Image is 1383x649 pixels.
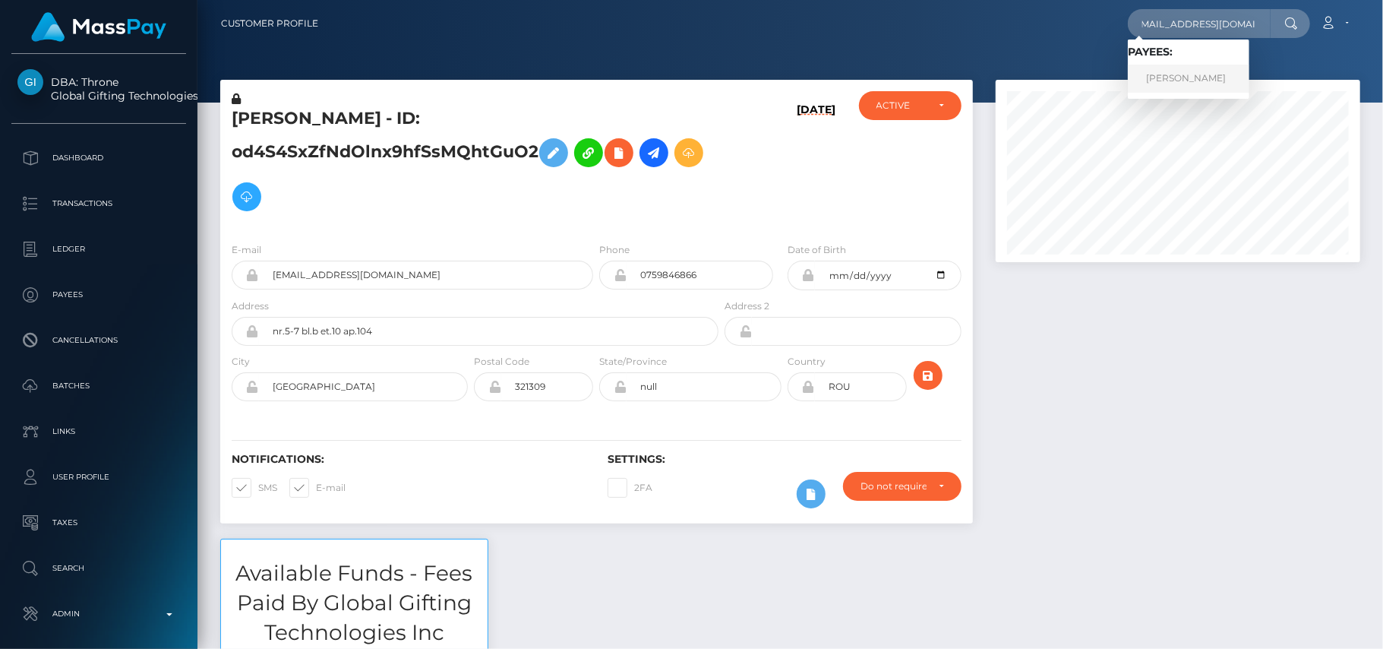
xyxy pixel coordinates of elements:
label: Address 2 [725,299,769,313]
a: Dashboard [11,139,186,177]
img: Global Gifting Technologies Inc [17,69,43,95]
a: Payees [11,276,186,314]
label: 2FA [608,478,652,498]
p: Search [17,557,180,580]
h6: [DATE] [797,103,836,224]
div: ACTIVE [876,100,927,112]
p: Links [17,420,180,443]
span: DBA: Throne Global Gifting Technologies Inc [11,75,186,103]
h6: Notifications: [232,453,585,466]
label: State/Province [599,355,667,369]
button: ACTIVE [859,91,961,120]
button: Do not require [843,472,961,501]
h6: Payees: [1128,46,1249,59]
a: User Profile [11,458,186,496]
p: Transactions [17,192,180,215]
a: Search [11,549,186,587]
input: Search... [1128,9,1271,38]
p: Taxes [17,511,180,534]
label: Date of Birth [788,243,846,257]
a: Initiate Payout [639,138,668,167]
a: Links [11,413,186,451]
a: Cancellations [11,321,186,359]
label: E-mail [232,243,261,257]
p: Dashboard [17,147,180,169]
a: [PERSON_NAME] [1128,65,1249,93]
a: Taxes [11,504,186,542]
label: City [232,355,250,369]
label: Country [788,355,826,369]
h5: [PERSON_NAME] - ID: od4S4SxZfNdOlnx9hfSsMQhtGuO2 [232,107,710,219]
label: Postal Code [474,355,529,369]
a: Admin [11,595,186,633]
a: Batches [11,367,186,405]
a: Customer Profile [221,8,318,40]
div: Do not require [860,480,927,492]
p: Ledger [17,238,180,261]
h6: Settings: [608,453,961,466]
p: Admin [17,603,180,625]
h3: Available Funds - Fees Paid By Global Gifting Technologies Inc [221,559,488,648]
p: Cancellations [17,329,180,352]
a: Ledger [11,230,186,268]
p: Payees [17,283,180,306]
p: User Profile [17,466,180,489]
img: MassPay Logo [31,12,166,42]
label: Phone [599,243,630,257]
label: E-mail [289,478,346,498]
label: Address [232,299,269,313]
a: Transactions [11,185,186,223]
p: Batches [17,375,180,397]
label: SMS [232,478,277,498]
